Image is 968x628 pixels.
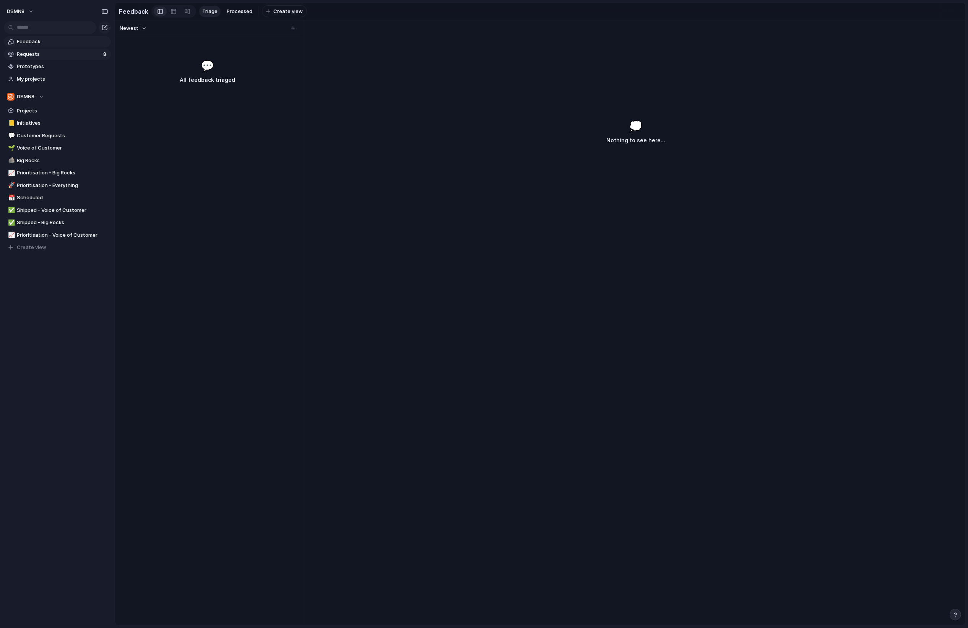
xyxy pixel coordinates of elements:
[17,157,108,164] span: Big Rocks
[4,36,111,47] a: Feedback
[4,49,111,60] a: Requests8
[17,231,108,239] span: Prioritisation - Voice of Customer
[4,192,111,203] a: 📅Scheduled
[273,8,303,15] span: Create view
[103,50,108,58] span: 8
[227,8,252,15] span: Processed
[7,194,15,202] button: 📅
[7,8,24,15] span: DSMN8
[17,169,108,177] span: Prioritisation - Big Rocks
[606,136,665,145] h3: Nothing to see here...
[7,207,15,214] button: ✅
[4,229,111,241] a: 📈Prioritisation - Voice of Customer
[3,5,38,18] button: DSMN8
[17,50,101,58] span: Requests
[17,119,108,127] span: Initiatives
[4,217,111,228] a: ✅Shipped - Big Rocks
[8,119,13,128] div: 📒
[7,182,15,189] button: 🚀
[8,194,13,202] div: 📅
[201,58,214,74] span: 💬
[120,24,138,32] span: Newest
[8,156,13,165] div: 🪨
[8,181,13,190] div: 🚀
[8,169,13,177] div: 📈
[7,157,15,164] button: 🪨
[17,75,108,83] span: My projects
[17,132,108,140] span: Customer Requests
[17,93,35,101] span: DSMN8
[4,117,111,129] a: 📒Initiatives
[119,23,148,33] button: Newest
[4,180,111,191] a: 🚀Prioritisation - Everything
[17,182,108,189] span: Prioritisation - Everything
[7,231,15,239] button: 📈
[17,107,108,115] span: Projects
[4,205,111,216] a: ✅Shipped - Voice of Customer
[8,131,13,140] div: 💬
[8,206,13,215] div: ✅
[4,142,111,154] a: 🌱Voice of Customer
[17,219,108,226] span: Shipped - Big Rocks
[4,167,111,179] a: 📈Prioritisation - Big Rocks
[119,7,148,16] h2: Feedback
[7,219,15,226] button: ✅
[149,75,266,85] h3: All feedback triaged
[7,132,15,140] button: 💬
[17,194,108,202] span: Scheduled
[8,231,13,239] div: 📈
[17,144,108,152] span: Voice of Customer
[202,8,218,15] span: Triage
[7,169,15,177] button: 📈
[8,144,13,153] div: 🌱
[17,244,47,251] span: Create view
[224,6,255,17] a: Processed
[4,242,111,253] button: Create view
[7,119,15,127] button: 📒
[17,63,108,70] span: Prototypes
[4,91,111,102] button: DSMN8
[17,207,108,214] span: Shipped - Voice of Customer
[199,6,221,17] a: Triage
[4,155,111,166] a: 🪨Big Rocks
[4,73,111,85] a: My projects
[17,38,108,46] span: Feedback
[4,105,111,117] a: Projects
[262,5,307,18] button: Create view
[4,61,111,72] a: Prototypes
[8,218,13,227] div: ✅
[4,130,111,142] a: 💬Customer Requests
[7,144,15,152] button: 🌱
[629,118,642,134] span: 💭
